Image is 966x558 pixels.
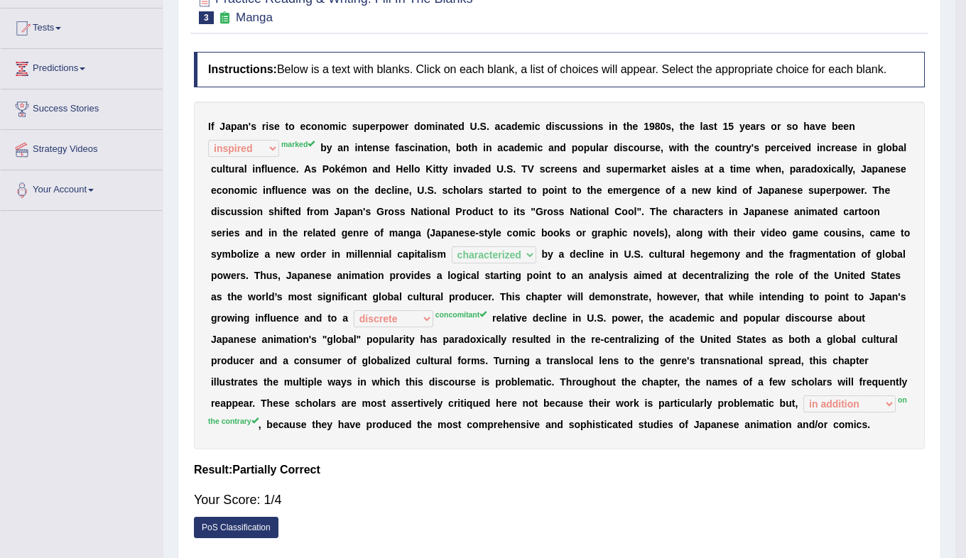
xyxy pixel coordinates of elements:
b: i [817,142,820,153]
b: d [511,121,518,132]
b: e [786,142,791,153]
b: a [719,163,724,175]
b: p [379,121,386,132]
b: i [453,163,456,175]
b: h [698,142,704,153]
b: u [217,163,223,175]
b: Instructions: [208,63,277,75]
b: g [877,142,884,153]
b: e [291,163,296,175]
b: r [234,163,238,175]
b: i [354,142,357,153]
b: h [683,142,689,153]
b: c [285,163,291,175]
b: r [756,121,759,132]
b: a [642,163,648,175]
b: u [639,142,646,153]
b: 8 [655,121,661,132]
b: J [219,121,225,132]
small: Manga [236,11,273,24]
b: a [506,121,511,132]
b: n [438,121,444,132]
b: n [378,163,384,175]
b: o [720,142,727,153]
b: p [572,142,578,153]
b: c [503,142,509,153]
b: i [619,142,622,153]
b: o [634,142,640,153]
b: p [231,121,237,132]
b: i [863,142,866,153]
b: v [462,163,468,175]
a: Tests [1,9,163,44]
b: a [237,121,243,132]
b: r [777,121,781,132]
b: i [791,142,794,153]
b: o [792,121,798,132]
b: v [815,121,821,132]
b: e [745,121,751,132]
b: y [739,121,745,132]
b: i [677,142,680,153]
b: l [411,163,414,175]
b: n [456,163,462,175]
b: r [550,163,554,175]
b: c [305,121,311,132]
b: s [251,121,256,132]
b: e [273,163,279,175]
b: m [346,163,354,175]
b: l [685,163,688,175]
b: T [521,163,528,175]
b: t [430,142,433,153]
b: m [526,142,534,153]
b: w [391,121,399,132]
b: u [590,142,596,153]
b: i [433,163,435,175]
b: 1 [723,121,729,132]
b: e [479,163,485,175]
b: e [820,121,826,132]
b: n [588,163,595,175]
b: s [786,121,792,132]
b: t [714,121,717,132]
b: c [410,142,416,153]
small: Exam occurring question [217,11,232,25]
b: e [838,121,844,132]
b: e [852,142,857,153]
b: i [266,121,268,132]
b: o [435,142,442,153]
b: b [832,121,838,132]
b: t [439,163,443,175]
b: t [739,142,742,153]
b: c [546,163,551,175]
b: o [385,121,391,132]
b: s [572,163,577,175]
b: a [444,121,450,132]
b: s [311,163,317,175]
b: a [599,142,604,153]
b: c [500,121,506,132]
b: d [560,142,566,153]
b: e [655,142,661,153]
b: d [384,163,391,175]
a: Predictions [1,49,163,84]
b: d [514,142,521,153]
b: m [426,121,435,132]
b: n [357,142,364,153]
b: o [886,142,892,153]
b: a [424,142,430,153]
b: e [399,121,405,132]
b: l [244,163,247,175]
b: o [288,121,295,132]
b: i [435,121,438,132]
b: o [414,163,420,175]
b: r [831,142,835,153]
b: u [358,121,364,132]
b: e [745,163,751,175]
b: s [650,142,656,153]
b: o [771,121,777,132]
b: l [408,163,411,175]
b: c [825,142,831,153]
b: m [523,121,531,132]
b: a [495,121,501,132]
